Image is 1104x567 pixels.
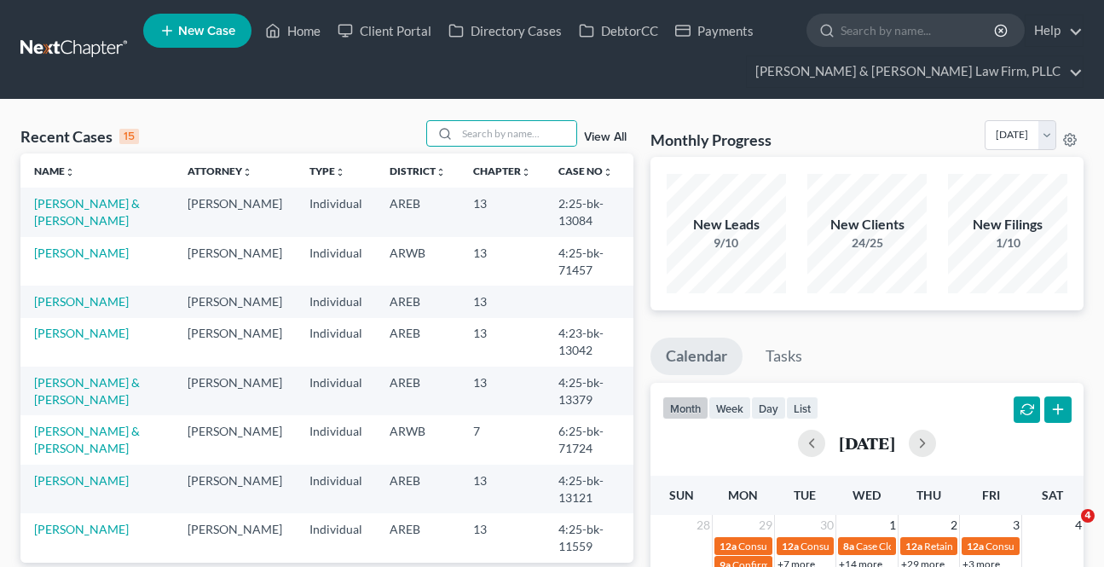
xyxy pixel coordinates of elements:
[650,338,743,375] a: Calendar
[545,465,633,513] td: 4:25-bk-13121
[296,188,376,236] td: Individual
[174,237,296,286] td: [PERSON_NAME]
[662,396,708,419] button: month
[887,515,898,535] span: 1
[460,286,545,317] td: 13
[335,167,345,177] i: unfold_more
[667,215,786,234] div: New Leads
[841,14,997,46] input: Search by name...
[34,246,129,260] a: [PERSON_NAME]
[440,15,570,46] a: Directory Cases
[457,121,576,146] input: Search by name...
[436,167,446,177] i: unfold_more
[473,165,531,177] a: Chapterunfold_more
[843,540,854,553] span: 8a
[460,513,545,562] td: 13
[174,415,296,464] td: [PERSON_NAME]
[916,488,941,502] span: Thu
[376,415,460,464] td: ARWB
[460,237,545,286] td: 13
[794,488,816,502] span: Tue
[178,25,235,38] span: New Case
[757,515,774,535] span: 29
[460,415,545,464] td: 7
[174,465,296,513] td: [PERSON_NAME]
[34,522,129,536] a: [PERSON_NAME]
[460,318,545,367] td: 13
[967,540,984,553] span: 12a
[853,488,881,502] span: Wed
[174,367,296,415] td: [PERSON_NAME]
[949,515,959,535] span: 2
[750,338,818,375] a: Tasks
[982,488,1000,502] span: Fri
[545,188,633,236] td: 2:25-bk-13084
[839,434,895,452] h2: [DATE]
[807,215,927,234] div: New Clients
[376,188,460,236] td: AREB
[34,165,75,177] a: Nameunfold_more
[296,513,376,562] td: Individual
[1026,15,1083,46] a: Help
[545,513,633,562] td: 4:25-bk-11559
[720,540,737,553] span: 12a
[34,294,129,309] a: [PERSON_NAME]
[584,131,627,143] a: View All
[257,15,329,46] a: Home
[376,513,460,562] td: AREB
[1046,509,1087,550] iframe: Intercom live chat
[545,237,633,286] td: 4:25-bk-71457
[545,318,633,367] td: 4:23-bk-13042
[296,237,376,286] td: Individual
[948,215,1067,234] div: New Filings
[188,165,252,177] a: Attorneyunfold_more
[545,367,633,415] td: 4:25-bk-13379
[376,367,460,415] td: AREB
[747,56,1083,87] a: [PERSON_NAME] & [PERSON_NAME] Law Firm, PLLC
[545,415,633,464] td: 6:25-bk-71724
[296,465,376,513] td: Individual
[34,196,140,228] a: [PERSON_NAME] & [PERSON_NAME]
[801,540,956,553] span: Consult Date for [PERSON_NAME]
[570,15,667,46] a: DebtorCC
[1042,488,1063,502] span: Sat
[296,415,376,464] td: Individual
[807,234,927,252] div: 24/25
[818,515,835,535] span: 30
[34,326,129,340] a: [PERSON_NAME]
[460,465,545,513] td: 13
[309,165,345,177] a: Typeunfold_more
[603,167,613,177] i: unfold_more
[376,286,460,317] td: AREB
[1081,509,1095,523] span: 4
[174,513,296,562] td: [PERSON_NAME]
[667,15,762,46] a: Payments
[174,318,296,367] td: [PERSON_NAME]
[1011,515,1021,535] span: 3
[174,188,296,236] td: [PERSON_NAME]
[242,167,252,177] i: unfold_more
[119,129,139,144] div: 15
[376,237,460,286] td: ARWB
[708,396,751,419] button: week
[296,286,376,317] td: Individual
[34,473,129,488] a: [PERSON_NAME]
[296,318,376,367] td: Individual
[650,130,772,150] h3: Monthly Progress
[667,234,786,252] div: 9/10
[782,540,799,553] span: 12a
[329,15,440,46] a: Client Portal
[390,165,446,177] a: Districtunfold_more
[34,424,140,455] a: [PERSON_NAME] & [PERSON_NAME]
[65,167,75,177] i: unfold_more
[669,488,694,502] span: Sun
[786,396,818,419] button: list
[174,286,296,317] td: [PERSON_NAME]
[558,165,613,177] a: Case Nounfold_more
[296,367,376,415] td: Individual
[728,488,758,502] span: Mon
[856,540,1030,553] span: Case Closed Date for [PERSON_NAME]
[376,318,460,367] td: AREB
[521,167,531,177] i: unfold_more
[376,465,460,513] td: AREB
